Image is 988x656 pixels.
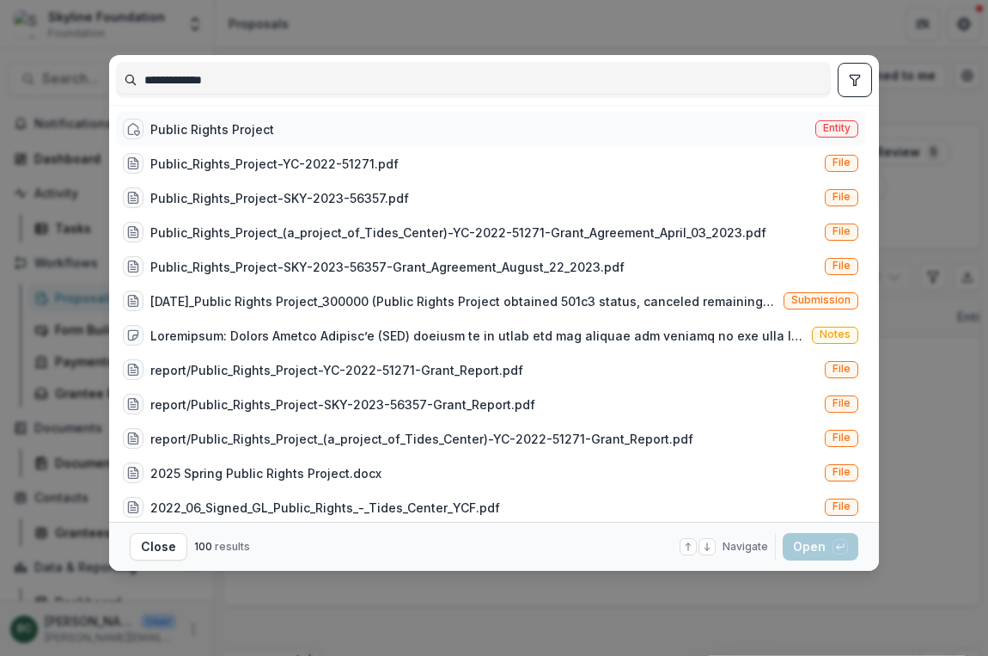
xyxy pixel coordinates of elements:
[832,432,851,444] span: File
[723,539,768,555] span: Navigate
[150,361,523,379] div: report/Public_Rights_Project-YC-2022-51271-Grant_Report.pdf
[832,260,851,272] span: File
[215,540,250,553] span: results
[150,395,535,414] div: report/Public_Rights_Project-SKY-2023-56357-Grant_Report.pdf
[823,122,851,134] span: Entity
[820,328,851,340] span: Notes
[832,466,851,478] span: File
[832,156,851,169] span: File
[194,540,212,553] span: 100
[832,363,851,375] span: File
[150,499,500,517] div: 2022_06_Signed_GL_Public_Rights_-_Tides_Center_YCF.pdf
[832,397,851,409] span: File
[150,292,777,310] div: [DATE]_Public Rights Project_300000 (Public Rights Project obtained 501c3 status, canceled remain...
[838,63,872,97] button: toggle filters
[832,225,851,237] span: File
[832,191,851,203] span: File
[130,533,187,561] button: Close
[150,258,625,276] div: Public_Rights_Project-SKY-2023-56357-Grant_Agreement_August_22_2023.pdf
[150,464,381,482] div: 2025 Spring Public Rights Project.docx
[791,294,851,306] span: Submission
[150,189,409,207] div: Public_Rights_Project-SKY-2023-56357.pdf
[150,327,805,345] div: Loremipsum: Dolors Ametco Adipisc’e (SED) doeiusm te in utlab etd mag aliquae adm veniamq no exe ...
[150,120,274,138] div: Public Rights Project
[150,430,693,448] div: report/Public_Rights_Project_(a_project_of_Tides_Center)-YC-2022-51271-Grant_Report.pdf
[832,500,851,512] span: File
[150,155,399,173] div: Public_Rights_Project-YC-2022-51271.pdf
[150,224,766,242] div: Public_Rights_Project_(a_project_of_Tides_Center)-YC-2022-51271-Grant_Agreement_April_03_2023.pdf
[783,533,858,561] button: Open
